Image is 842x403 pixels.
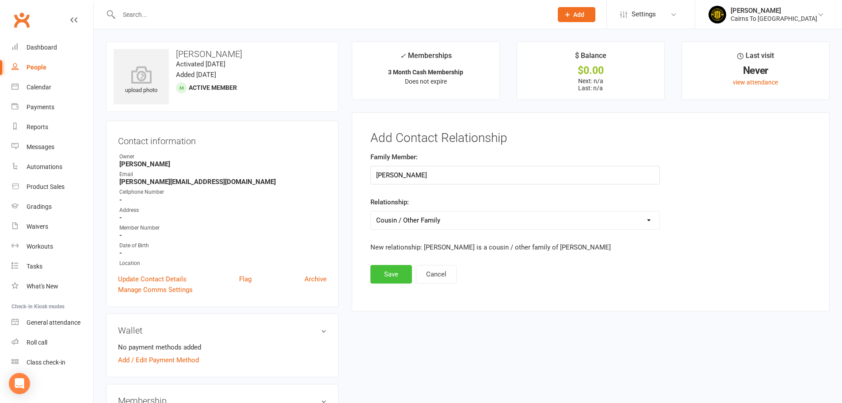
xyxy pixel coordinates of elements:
[632,4,656,24] span: Settings
[400,52,406,60] i: ✓
[27,243,53,250] div: Workouts
[27,44,57,51] div: Dashboard
[11,137,93,157] a: Messages
[118,355,199,365] a: Add / Edit Payment Method
[731,15,817,23] div: Cairns To [GEOGRAPHIC_DATA]
[388,69,463,76] strong: 3 Month Cash Membership
[370,242,660,253] div: New relationship: [PERSON_NAME] is a cousin / other family of [PERSON_NAME]
[239,274,251,284] a: Flag
[27,104,54,111] div: Payments
[119,242,327,250] div: Date of Birth
[11,313,93,333] a: General attendance kiosk mode
[370,265,412,284] button: Save
[370,197,409,207] label: Relationship:
[119,224,327,232] div: Member Number
[11,97,93,117] a: Payments
[11,333,93,353] a: Roll call
[11,177,93,197] a: Product Sales
[416,265,457,284] button: Cancel
[27,64,46,71] div: People
[119,196,327,204] strong: -
[11,77,93,97] a: Calendar
[27,84,51,91] div: Calendar
[11,38,93,58] a: Dashboard
[119,160,327,168] strong: [PERSON_NAME]
[118,342,327,353] li: No payment methods added
[176,71,216,79] time: Added [DATE]
[11,117,93,137] a: Reports
[27,163,62,170] div: Automations
[305,274,327,284] a: Archive
[525,66,656,75] div: $0.00
[118,274,187,284] a: Update Contact Details
[731,7,817,15] div: [PERSON_NAME]
[119,188,327,196] div: Cellphone Number
[573,11,584,18] span: Add
[116,8,546,21] input: Search...
[737,50,774,66] div: Last visit
[119,231,327,239] strong: -
[118,326,327,335] h3: Wallet
[118,133,327,146] h3: Contact information
[27,123,48,130] div: Reports
[114,49,331,59] h3: [PERSON_NAME]
[119,214,327,222] strong: -
[400,50,452,66] div: Memberships
[575,50,606,66] div: $ Balance
[11,197,93,217] a: Gradings
[370,131,811,145] h3: Add Contact Relationship
[27,223,48,230] div: Waivers
[709,6,726,23] img: thumb_image1727132034.png
[27,319,80,326] div: General attendance
[405,78,447,85] span: Does not expire
[27,263,42,270] div: Tasks
[119,249,327,257] strong: -
[11,257,93,276] a: Tasks
[11,276,93,296] a: What's New
[27,203,52,210] div: Gradings
[119,153,327,161] div: Owner
[114,66,169,95] div: upload photo
[27,143,54,150] div: Messages
[27,283,58,290] div: What's New
[733,79,778,86] a: view attendance
[9,373,30,394] div: Open Intercom Messenger
[27,339,47,346] div: Roll call
[119,206,327,215] div: Address
[11,157,93,177] a: Automations
[11,217,93,237] a: Waivers
[118,284,193,295] a: Manage Comms Settings
[119,259,327,268] div: Location
[119,170,327,179] div: Email
[27,183,65,190] div: Product Sales
[11,237,93,257] a: Workouts
[11,9,33,31] a: Clubworx
[690,66,821,75] div: Never
[189,84,237,91] span: Active member
[176,60,225,68] time: Activated [DATE]
[119,178,327,186] strong: [PERSON_NAME][EMAIL_ADDRESS][DOMAIN_NAME]
[27,359,65,366] div: Class check-in
[525,77,656,92] p: Next: n/a Last: n/a
[558,7,595,22] button: Add
[11,353,93,372] a: Class kiosk mode
[11,58,93,77] a: People
[370,152,418,162] label: Family Member:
